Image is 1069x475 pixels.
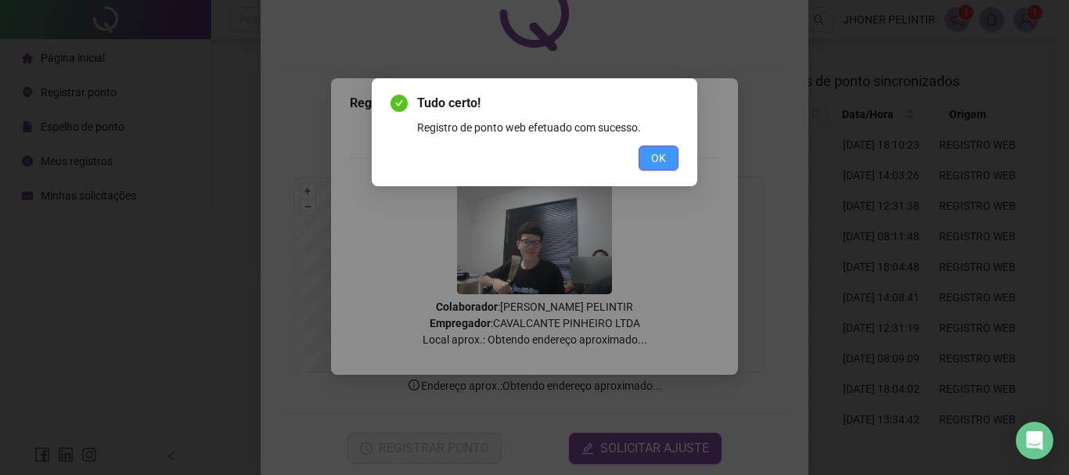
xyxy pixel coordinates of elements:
[391,95,408,112] span: check-circle
[417,94,678,113] span: Tudo certo!
[417,119,678,136] div: Registro de ponto web efetuado com sucesso.
[639,146,678,171] button: OK
[1016,422,1053,459] div: Open Intercom Messenger
[651,149,666,167] span: OK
